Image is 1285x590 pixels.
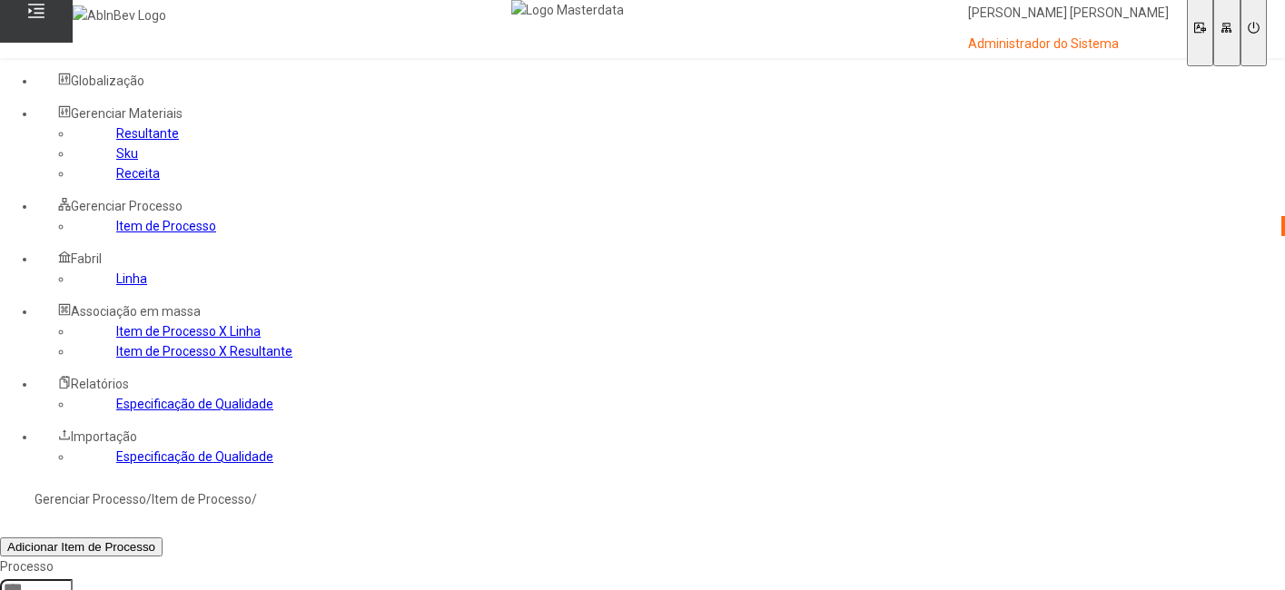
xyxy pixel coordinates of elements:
span: Globalização [71,74,144,88]
nz-breadcrumb-separator: / [252,492,257,506]
p: [PERSON_NAME] [PERSON_NAME] [968,5,1169,23]
a: Gerenciar Processo [35,492,146,506]
a: Item de Processo [152,492,252,506]
a: Item de Processo X Linha [116,324,261,339]
span: Adicionar Item de Processo [7,540,155,554]
a: Linha [116,271,147,286]
a: Sku [116,146,138,161]
nz-breadcrumb-separator: / [146,492,152,506]
a: Especificação de Qualidade [116,397,273,411]
a: Receita [116,166,160,181]
span: Associação em massa [71,304,201,319]
a: Especificação de Qualidade [116,449,273,464]
span: Gerenciar Processo [71,199,183,213]
p: Administrador do Sistema [968,35,1169,54]
span: Importação [71,429,137,444]
a: Item de Processo [116,219,216,233]
img: AbInBev Logo [73,5,166,25]
span: Gerenciar Materiais [71,106,183,121]
span: Relatórios [71,377,129,391]
a: Item de Processo X Resultante [116,344,292,359]
a: Resultante [116,126,179,141]
span: Fabril [71,251,102,266]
